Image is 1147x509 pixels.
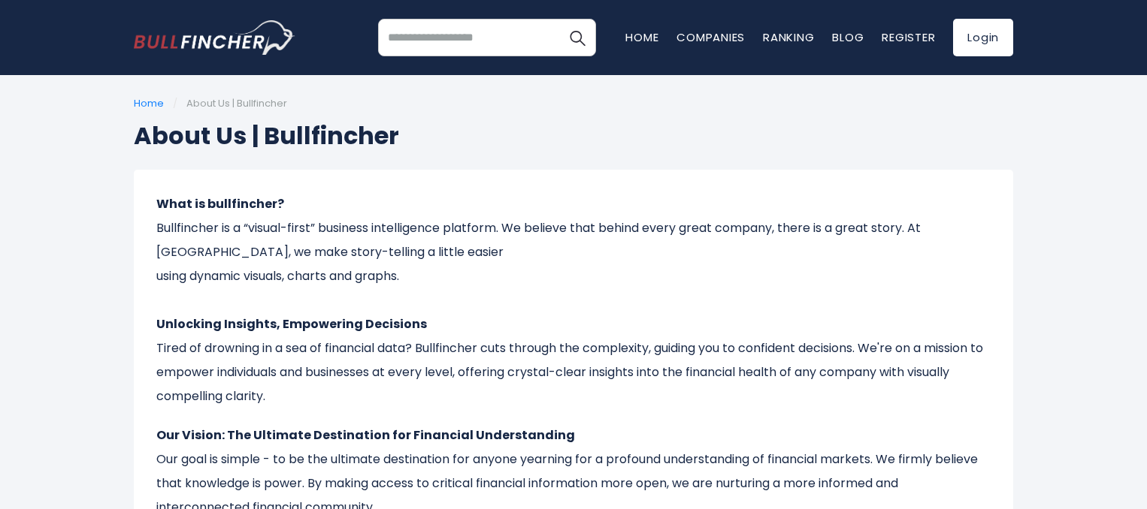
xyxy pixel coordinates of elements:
[134,20,295,55] a: Go to homepage
[156,195,284,212] strong: What is bullfincher?
[558,19,596,56] button: Search
[156,192,991,408] p: Bullfincher is a “visual-first” business intelligence platform. We believe that behind every grea...
[134,118,1013,154] h1: About Us | Bullfincher
[134,20,295,55] img: bullfincher logo
[832,29,864,45] a: Blog
[156,426,575,444] strong: Our Vision: The Ultimate Destination for Financial Understanding
[134,96,164,110] a: Home
[882,29,935,45] a: Register
[156,315,427,333] strong: Unlocking Insights, Empowering Decisions
[676,29,745,45] a: Companies
[625,29,658,45] a: Home
[763,29,814,45] a: Ranking
[953,19,1013,56] a: Login
[186,96,287,110] span: About Us | Bullfincher
[134,98,1013,110] ul: /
